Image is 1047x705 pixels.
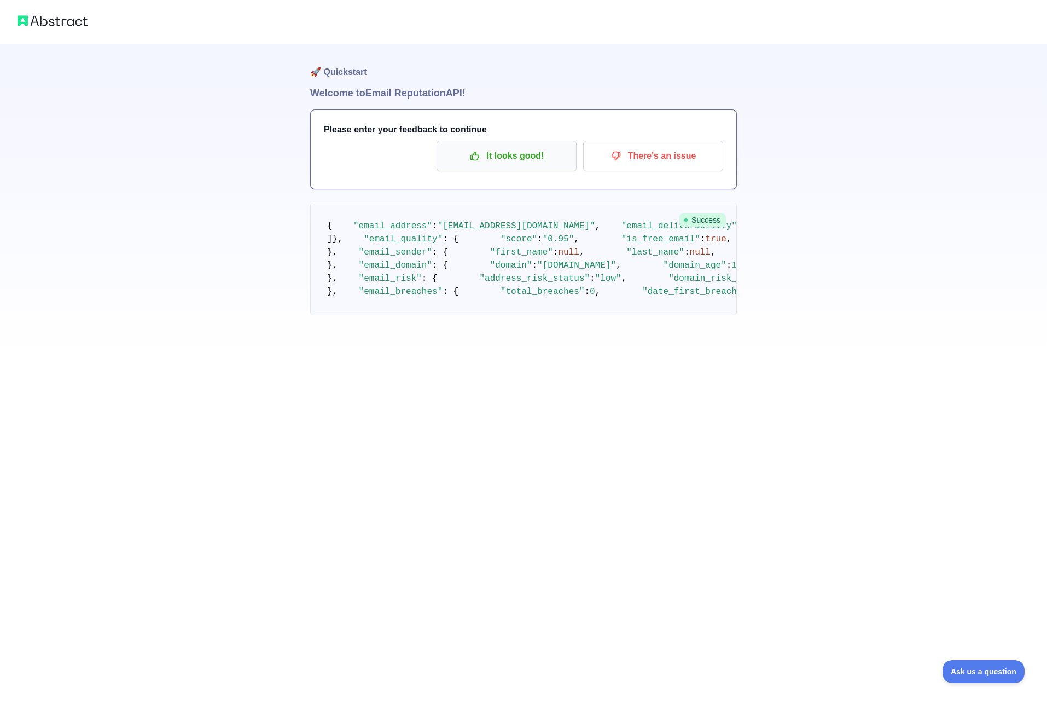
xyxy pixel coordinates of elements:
[490,247,553,257] span: "first_name"
[501,234,537,244] span: "score"
[679,213,726,227] span: Success
[668,274,773,284] span: "domain_risk_status"
[490,261,532,270] span: "domain"
[731,261,758,270] span: 11019
[595,274,621,284] span: "low"
[479,274,590,284] span: "address_risk_status"
[595,221,601,231] span: ,
[537,261,616,270] span: "[DOMAIN_NAME]"
[364,234,443,244] span: "email_quality"
[590,287,595,297] span: 0
[445,147,568,165] p: It looks good!
[359,261,432,270] span: "email_domain"
[310,85,737,101] h1: Welcome to Email Reputation API!
[684,247,690,257] span: :
[359,287,443,297] span: "email_breaches"
[437,141,577,171] button: It looks good!
[310,44,737,85] h1: 🚀 Quickstart
[726,234,732,244] span: ,
[443,287,458,297] span: : {
[584,287,590,297] span: :
[18,13,88,28] img: Abstract logo
[579,247,585,257] span: ,
[327,221,333,231] span: {
[353,221,432,231] span: "email_address"
[591,147,715,165] p: There's an issue
[574,234,579,244] span: ,
[642,287,753,297] span: "date_first_breached"
[324,123,723,136] h3: Please enter your feedback to continue
[432,221,438,231] span: :
[705,234,726,244] span: true
[621,234,700,244] span: "is_free_email"
[595,287,601,297] span: ,
[590,274,595,284] span: :
[443,234,458,244] span: : {
[626,247,684,257] span: "last_name"
[558,247,579,257] span: null
[543,234,574,244] span: "0.95"
[422,274,438,284] span: : {
[532,261,537,270] span: :
[359,247,432,257] span: "email_sender"
[432,261,448,270] span: : {
[438,221,595,231] span: "[EMAIL_ADDRESS][DOMAIN_NAME]"
[943,660,1025,683] iframe: Toggle Customer Support
[432,247,448,257] span: : {
[621,221,737,231] span: "email_deliverability"
[726,261,732,270] span: :
[537,234,543,244] span: :
[711,247,716,257] span: ,
[664,261,726,270] span: "domain_age"
[553,247,559,257] span: :
[583,141,723,171] button: There's an issue
[690,247,711,257] span: null
[616,261,621,270] span: ,
[359,274,422,284] span: "email_risk"
[700,234,706,244] span: :
[621,274,627,284] span: ,
[501,287,585,297] span: "total_breaches"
